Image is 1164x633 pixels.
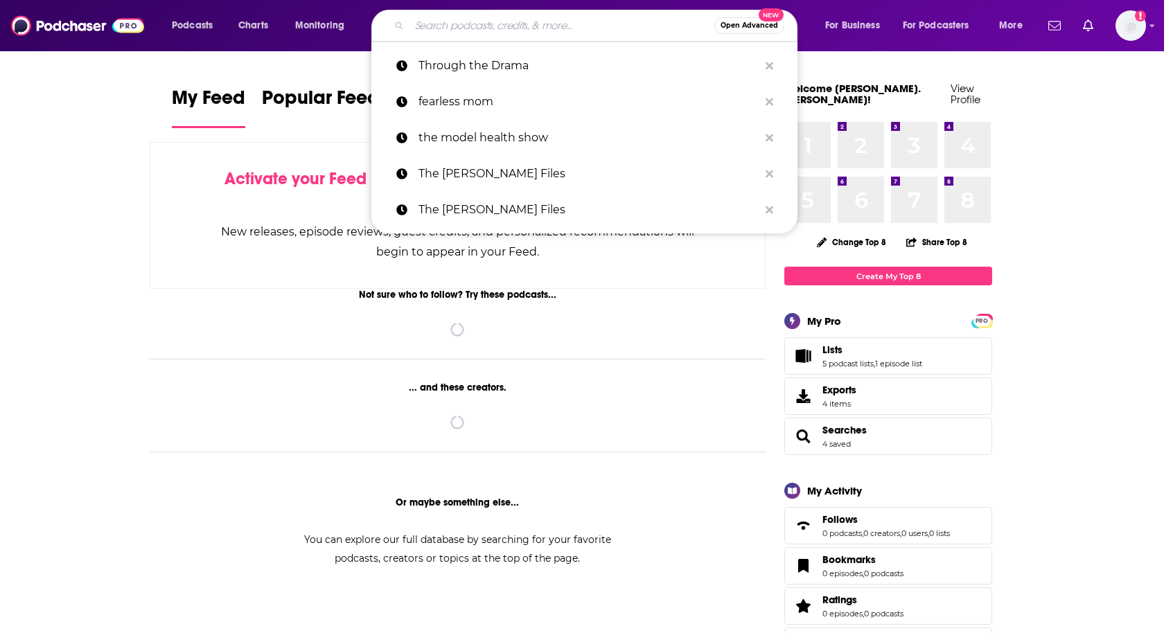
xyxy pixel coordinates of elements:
[822,344,843,356] span: Lists
[784,587,992,625] span: Ratings
[822,424,867,436] a: Searches
[714,17,784,34] button: Open AdvancedNew
[864,569,903,578] a: 0 podcasts
[973,315,990,326] a: PRO
[224,168,367,189] span: Activate your Feed
[418,156,759,192] p: The Vaill Files
[172,86,245,128] a: My Feed
[822,553,903,566] a: Bookmarks
[989,15,1040,37] button: open menu
[822,513,950,526] a: Follows
[385,10,811,42] div: Search podcasts, credits, & more...
[371,156,797,192] a: The [PERSON_NAME] Files
[789,346,817,366] a: Lists
[784,337,992,375] span: Lists
[789,596,817,616] a: Ratings
[784,547,992,585] span: Bookmarks
[238,16,268,35] span: Charts
[875,359,922,368] a: 1 episode list
[822,384,856,396] span: Exports
[789,386,817,406] span: Exports
[822,439,851,449] a: 4 saved
[418,48,759,84] p: Through the Drama
[262,86,380,128] a: Popular Feed
[825,16,880,35] span: For Business
[822,594,903,606] a: Ratings
[822,399,856,409] span: 4 items
[863,609,864,618] span: ,
[815,15,897,37] button: open menu
[973,316,990,326] span: PRO
[906,229,968,256] button: Share Top 8
[784,82,921,106] a: Welcome [PERSON_NAME].[PERSON_NAME]!
[418,120,759,156] p: the model health show
[809,233,894,251] button: Change Top 8
[807,484,862,497] div: My Activity
[1077,14,1099,37] a: Show notifications dropdown
[863,569,864,578] span: ,
[262,86,380,118] span: Popular Feed
[1115,10,1146,41] span: Logged in as heidi.egloff
[409,15,714,37] input: Search podcasts, credits, & more...
[1115,10,1146,41] img: User Profile
[220,222,696,262] div: New releases, episode reviews, guest credits, and personalized recommendations will begin to appe...
[901,528,928,538] a: 0 users
[150,289,766,301] div: Not sure who to follow? Try these podcasts...
[894,15,989,37] button: open menu
[822,513,858,526] span: Follows
[1043,14,1066,37] a: Show notifications dropdown
[172,16,213,35] span: Podcasts
[418,192,759,228] p: The Vaill Files
[951,82,980,106] a: View Profile
[784,507,992,544] span: Follows
[784,377,992,415] a: Exports
[11,12,144,39] img: Podchaser - Follow, Share and Rate Podcasts
[287,531,628,568] div: You can explore our full database by searching for your favorite podcasts, creators or topics at ...
[822,569,863,578] a: 0 episodes
[822,553,876,566] span: Bookmarks
[822,528,862,538] a: 0 podcasts
[999,16,1023,35] span: More
[721,22,778,29] span: Open Advanced
[822,359,874,368] a: 5 podcast lists
[822,344,922,356] a: Lists
[371,84,797,120] a: fearless mom
[759,8,784,21] span: New
[807,314,841,328] div: My Pro
[1115,10,1146,41] button: Show profile menu
[789,556,817,576] a: Bookmarks
[789,516,817,535] a: Follows
[150,497,766,508] div: Or maybe something else...
[903,16,969,35] span: For Podcasters
[822,594,857,606] span: Ratings
[371,192,797,228] a: The [PERSON_NAME] Files
[229,15,276,37] a: Charts
[418,84,759,120] p: fearless mom
[929,528,950,538] a: 0 lists
[285,15,362,37] button: open menu
[162,15,231,37] button: open menu
[822,609,863,618] a: 0 episodes
[371,120,797,156] a: the model health show
[900,528,901,538] span: ,
[150,382,766,393] div: ... and these creators.
[928,528,929,538] span: ,
[784,418,992,455] span: Searches
[862,528,863,538] span: ,
[220,169,696,209] div: by following Podcasts, Creators, Lists, and other Users!
[295,16,344,35] span: Monitoring
[874,359,875,368] span: ,
[371,48,797,84] a: Through the Drama
[789,427,817,446] a: Searches
[1135,10,1146,21] svg: Add a profile image
[784,267,992,285] a: Create My Top 8
[172,86,245,118] span: My Feed
[863,528,900,538] a: 0 creators
[864,609,903,618] a: 0 podcasts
